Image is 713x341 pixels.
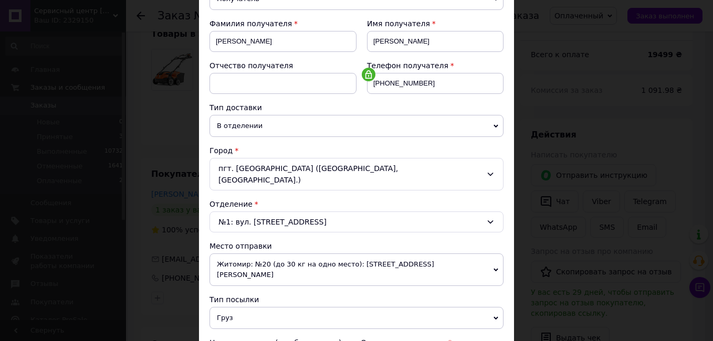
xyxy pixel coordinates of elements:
input: +380 [367,73,504,94]
span: Груз [209,307,504,329]
span: Имя получателя [367,19,430,28]
div: №1: вул. [STREET_ADDRESS] [209,211,504,232]
span: Житомир: №20 (до 30 кг на одно место): [STREET_ADDRESS][PERSON_NAME] [209,253,504,286]
span: Отчество получателя [209,61,293,70]
span: Тип доставки [209,103,262,112]
span: Место отправки [209,242,272,250]
span: Фамилия получателя [209,19,292,28]
span: Телефон получателя [367,61,448,70]
span: В отделении [209,115,504,137]
div: Город [209,145,504,156]
div: Отделение [209,199,504,209]
div: пгт. [GEOGRAPHIC_DATA] ([GEOGRAPHIC_DATA], [GEOGRAPHIC_DATA].) [209,158,504,190]
span: Тип посылки [209,295,259,304]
